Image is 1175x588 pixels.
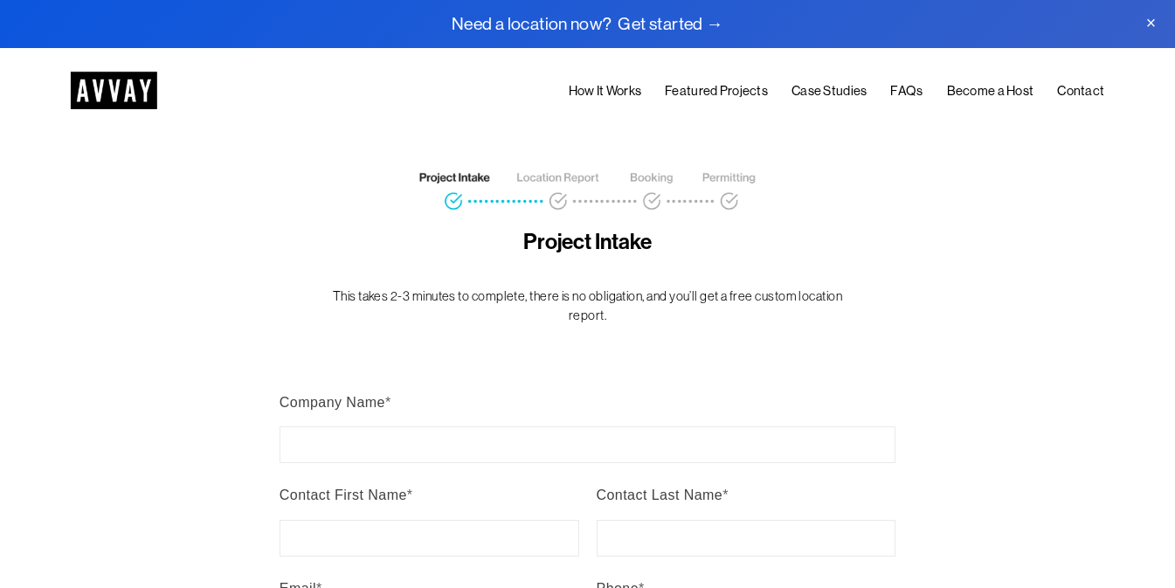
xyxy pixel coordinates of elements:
input: Company Name* [280,426,895,463]
input: Contact First Name* [280,520,579,557]
p: This takes 2-3 minutes to complete, there is no obligation, and you’ll get a free custom location... [331,287,843,325]
img: AVVAY - The First Nationwide Location Scouting Co. [71,72,157,109]
span: Contact First Name [280,488,407,502]
a: How It Works [569,80,642,102]
a: Become a Host [947,80,1034,102]
h4: Project Intake [331,228,843,255]
span: Contact Last Name [597,488,723,502]
input: Contact Last Name* [597,520,896,557]
span: Company Name [280,395,385,410]
a: FAQs [890,80,923,102]
a: Contact [1057,80,1104,102]
a: Featured Projects [665,80,768,102]
a: Case Studies [791,80,867,102]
